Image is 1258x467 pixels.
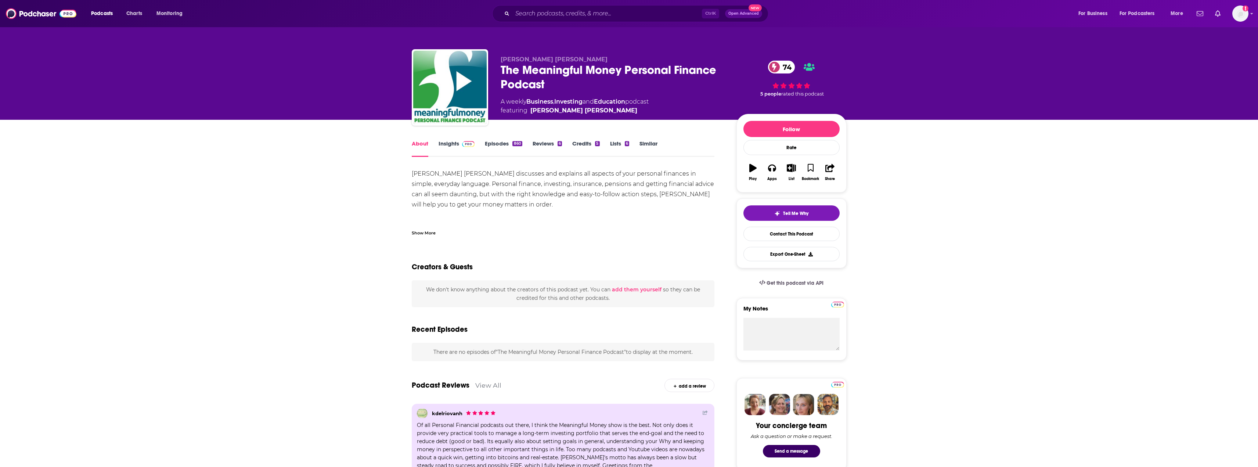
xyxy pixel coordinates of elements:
img: The Meaningful Money Personal Finance Podcast [413,51,487,124]
a: Show notifications dropdown [1194,7,1206,20]
button: Play [743,159,763,186]
span: For Business [1078,8,1107,19]
span: Tell Me Why [783,211,808,216]
img: tell me why sparkle [774,211,780,216]
button: Export One-Sheet [743,247,840,261]
span: Ctrl K [702,9,719,18]
div: 6 [625,141,629,146]
div: Ask a question or make a request. [751,433,832,439]
a: Charts [122,8,147,19]
button: Follow [743,121,840,137]
div: kdelriovanh's Rating: 5 out of 5 [465,409,496,418]
a: Pro website [831,301,844,308]
button: add them yourself [612,287,662,292]
button: Apps [763,159,782,186]
div: 74 5 peoplerated this podcast [736,56,847,102]
span: [PERSON_NAME] [PERSON_NAME] [501,56,608,63]
img: Jules Profile [793,394,814,415]
a: 74 [768,61,795,73]
span: Get this podcast via API [767,280,823,286]
span: Monitoring [156,8,183,19]
span: More [1171,8,1183,19]
button: open menu [1115,8,1165,19]
div: 5 [595,141,599,146]
div: Share [825,177,835,181]
span: rated this podcast [781,91,824,97]
img: Podchaser Pro [831,302,844,308]
span: There are no episodes of "The Meaningful Money Personal Finance Podcast" to display at the moment. [433,349,693,355]
span: Podcasts [91,8,113,19]
button: Send a message [763,445,820,457]
img: Podchaser - Follow, Share and Rate Podcasts [6,7,76,21]
a: View All [475,381,501,389]
div: Your concierge team [756,421,827,430]
a: Similar [639,140,657,157]
span: , [553,98,554,105]
span: For Podcasters [1120,8,1155,19]
button: tell me why sparkleTell Me Why [743,205,840,221]
div: 6 [558,141,562,146]
button: open menu [1165,8,1192,19]
a: Lists6 [610,140,629,157]
a: About [412,140,428,157]
img: Sydney Profile [745,394,766,415]
button: Show profile menu [1232,6,1248,22]
a: kdelriovanh [432,410,462,416]
span: 74 [775,61,795,73]
div: [PERSON_NAME] [PERSON_NAME] discusses and explains all aspects of your personal finances in simpl... [412,169,715,313]
span: and [583,98,594,105]
a: Episodes860 [485,140,522,157]
a: Show notifications dropdown [1212,7,1223,20]
button: Open AdvancedNew [725,9,762,18]
div: 860 [512,141,522,146]
div: Play [749,177,757,181]
a: Pro website [831,381,844,388]
h2: Creators & Guests [412,262,473,272]
button: open menu [86,8,122,19]
a: Share Button [703,410,708,415]
label: My Notes [743,305,840,318]
div: add a review [664,379,714,392]
img: Podchaser Pro [462,141,475,147]
span: Logged in as BrunswickDigital [1232,6,1248,22]
span: We don't know anything about the creators of this podcast yet . You can so they can be credited f... [426,286,700,301]
span: Open Advanced [728,12,759,15]
div: Apps [767,177,777,181]
a: Business [526,98,553,105]
a: Credits5 [572,140,599,157]
span: featuring [501,106,649,115]
div: Search podcasts, credits, & more... [499,5,775,22]
span: 5 people [760,91,781,97]
a: InsightsPodchaser Pro [439,140,475,157]
span: New [749,4,762,11]
button: open menu [1073,8,1117,19]
img: kdelriovanh [417,408,428,419]
a: Get this podcast via API [753,274,830,292]
button: open menu [151,8,192,19]
div: Bookmark [802,177,819,181]
img: Podchaser Pro [831,382,844,388]
img: Jon Profile [817,394,839,415]
a: Contact This Podcast [743,227,840,241]
button: List [782,159,801,186]
a: [PERSON_NAME] [PERSON_NAME] [530,106,637,115]
a: Investing [554,98,583,105]
input: Search podcasts, credits, & more... [512,8,702,19]
button: Share [820,159,839,186]
button: Bookmark [801,159,820,186]
a: Podcast Reviews [412,381,469,390]
div: A weekly podcast [501,97,649,115]
span: Charts [126,8,142,19]
img: Barbara Profile [769,394,790,415]
svg: Add a profile image [1243,6,1248,11]
img: User Profile [1232,6,1248,22]
div: Rate [743,140,840,155]
a: Reviews6 [533,140,562,157]
h2: Recent Episodes [412,325,468,334]
div: List [789,177,794,181]
a: Education [594,98,625,105]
